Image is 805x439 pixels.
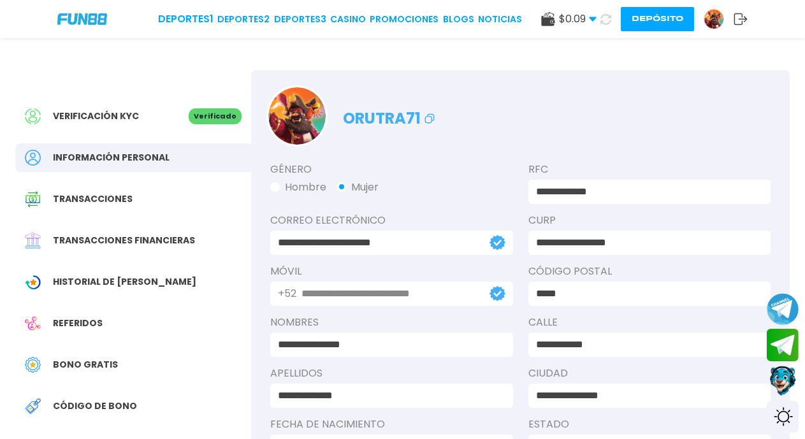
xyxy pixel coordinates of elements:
[528,162,771,177] label: RFC
[15,185,251,213] a: Transaction HistoryTransacciones
[25,398,41,414] img: Redeem Bonus
[274,13,326,26] a: Deportes3
[343,101,437,130] p: orutra71
[337,180,379,195] button: Mujer
[270,162,513,177] label: Género
[528,417,771,432] label: Estado
[217,13,270,26] a: Deportes2
[767,401,799,433] div: Switch theme
[53,275,196,289] span: Historial de [PERSON_NAME]
[15,143,251,172] a: PersonalInformación personal
[767,292,799,326] button: Join telegram channel
[528,213,771,228] label: CURP
[53,234,195,247] span: Transacciones financieras
[53,110,139,123] span: Verificación KYC
[15,392,251,421] a: Redeem BonusCódigo de bono
[528,315,771,330] label: Calle
[158,11,214,27] a: Deportes1
[268,87,326,145] img: Avatar
[15,268,251,296] a: Wagering TransactionHistorial de [PERSON_NAME]
[270,366,513,381] label: APELLIDOS
[25,357,41,373] img: Free Bonus
[15,102,251,131] a: Verificación KYCVerificado
[278,286,296,301] p: +52
[57,13,107,24] img: Company Logo
[15,350,251,379] a: Free BonusBono Gratis
[25,274,41,290] img: Wagering Transaction
[53,192,133,206] span: Transacciones
[25,150,41,166] img: Personal
[15,226,251,255] a: Financial TransactionTransacciones financieras
[270,417,513,432] label: Fecha de Nacimiento
[767,364,799,398] button: Contact customer service
[559,11,597,27] span: $ 0.09
[53,358,118,371] span: Bono Gratis
[528,366,771,381] label: Ciudad
[270,213,513,228] label: Correo electrónico
[270,315,513,330] label: NOMBRES
[443,13,474,26] a: BLOGS
[478,13,522,26] a: NOTICIAS
[704,9,734,29] a: Avatar
[270,180,326,195] button: Hombre
[621,7,694,31] button: Depósito
[704,10,723,29] img: Avatar
[53,151,170,164] span: Información personal
[15,309,251,338] a: ReferralReferidos
[53,317,103,330] span: Referidos
[25,191,41,207] img: Transaction History
[25,315,41,331] img: Referral
[270,264,513,279] label: Móvil
[53,399,137,413] span: Código de bono
[25,233,41,248] img: Financial Transaction
[370,13,439,26] a: Promociones
[528,264,771,279] label: Código Postal
[330,13,366,26] a: CASINO
[767,329,799,362] button: Join telegram
[189,108,242,124] p: Verificado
